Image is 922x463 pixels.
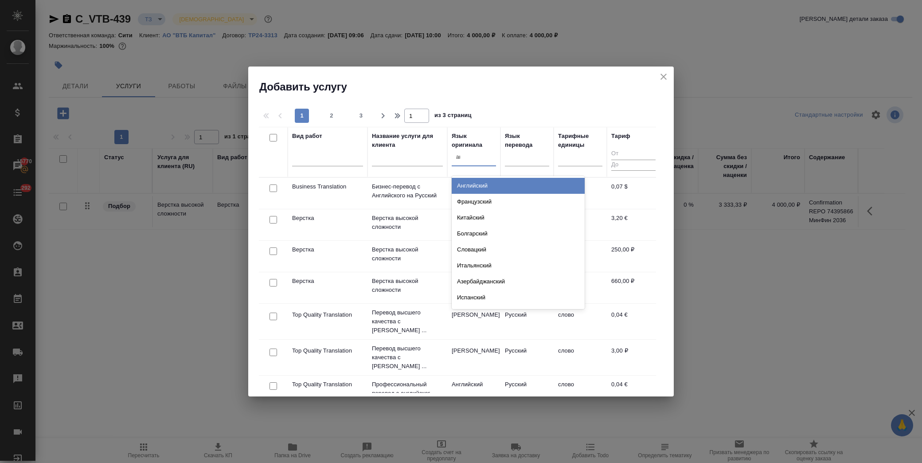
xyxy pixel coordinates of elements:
[434,110,472,123] span: из 3 страниц
[607,376,660,407] td: 0,04 €
[657,70,670,83] button: close
[452,226,585,242] div: Болгарский
[292,277,363,286] p: Верстка
[324,111,339,120] span: 2
[292,380,363,389] p: Top Quality Translation
[611,132,630,141] div: Тариф
[611,160,656,171] input: До
[452,210,585,226] div: Китайский
[292,346,363,355] p: Top Quality Translation
[447,178,500,209] td: Английский
[372,277,443,294] p: Верстка высокой сложности
[372,245,443,263] p: Верстка высокой сложности
[354,109,368,123] button: 3
[292,245,363,254] p: Верстка
[372,308,443,335] p: Перевод высшего качества с [PERSON_NAME] ...
[452,132,496,149] div: Язык оригинала
[324,109,339,123] button: 2
[292,214,363,223] p: Верстка
[292,132,322,141] div: Вид работ
[607,342,660,373] td: 3,00 ₽
[447,306,500,337] td: [PERSON_NAME]
[259,80,674,94] h2: Добавить услугу
[452,306,585,322] div: Латышский
[554,376,607,407] td: слово
[372,214,443,231] p: Верстка высокой сложности
[500,342,554,373] td: Русский
[554,342,607,373] td: слово
[607,209,660,240] td: 3,20 €
[500,306,554,337] td: Русский
[500,376,554,407] td: Русский
[452,178,585,194] div: Английский
[292,182,363,191] p: Business Translation
[372,380,443,398] p: Профессиональный перевод с английског...
[452,242,585,258] div: Словацкий
[354,111,368,120] span: 3
[447,376,500,407] td: Английский
[554,306,607,337] td: слово
[452,194,585,210] div: Французский
[558,132,602,149] div: Тарифные единицы
[607,306,660,337] td: 0,04 €
[607,272,660,303] td: 660,00 ₽
[452,274,585,290] div: Азербайджанский
[452,290,585,306] div: Испанский
[292,310,363,319] p: Top Quality Translation
[607,241,660,272] td: 250,00 ₽
[611,149,656,160] input: От
[372,132,443,149] div: Название услуги для клиента
[505,132,549,149] div: Язык перевода
[607,178,660,209] td: 0,07 $
[447,342,500,373] td: [PERSON_NAME]
[372,344,443,371] p: Перевод высшего качества с [PERSON_NAME] ...
[372,182,443,200] p: Бизнес-перевод с Английского на Русский
[452,258,585,274] div: Итальянский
